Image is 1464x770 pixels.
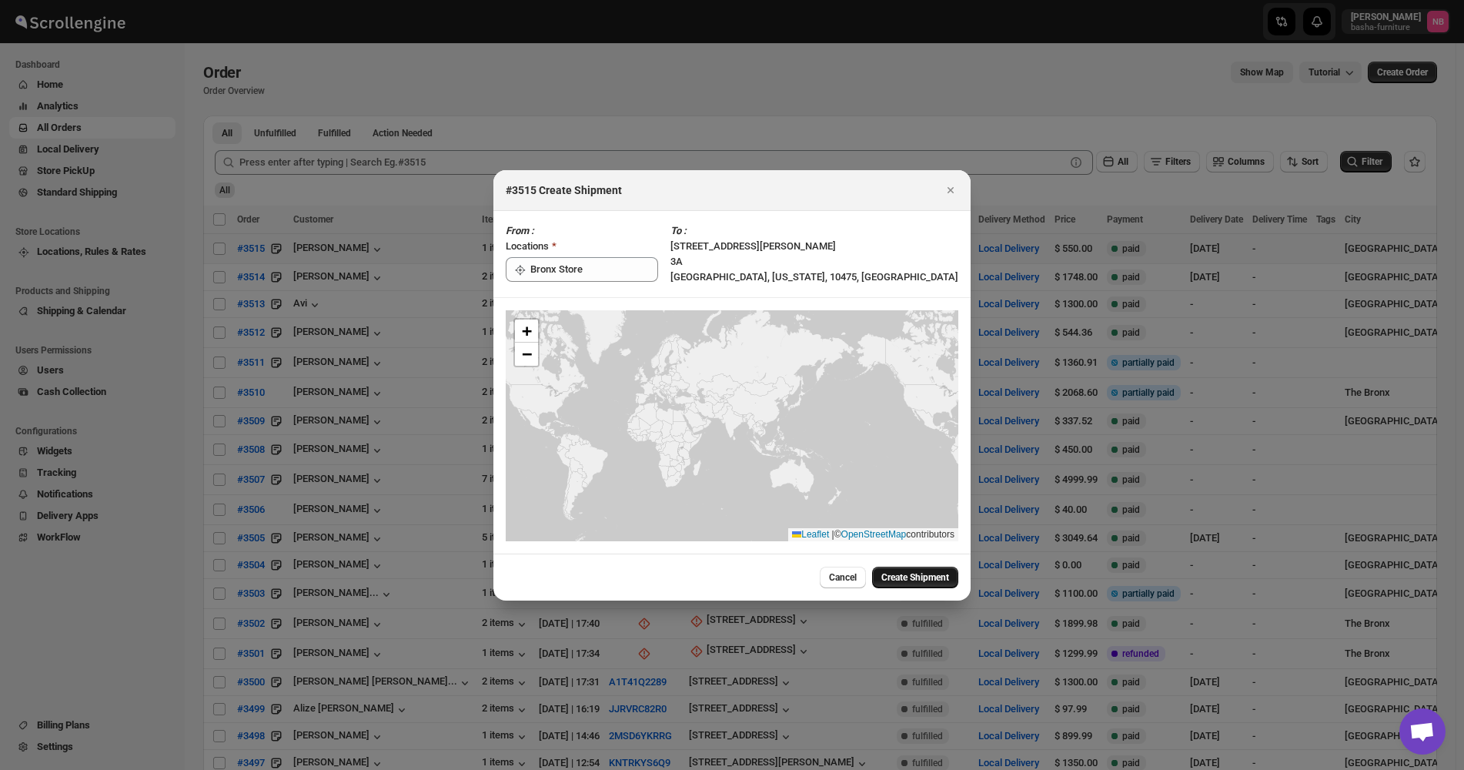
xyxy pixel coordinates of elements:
[506,239,549,254] div: Locations
[530,257,658,282] input: Search location
[522,321,532,340] span: +
[670,225,687,236] i: To :
[881,571,949,584] span: Create Shipment
[872,567,958,588] button: Create Shipment
[820,567,866,588] button: Cancel
[841,529,907,540] a: OpenStreetMap
[832,529,834,540] span: |
[788,528,958,541] div: © contributors
[1399,708,1446,755] a: Open chat
[506,182,622,198] h2: #3515 Create Shipment
[792,529,829,540] a: Leaflet
[506,225,534,236] i: From :
[829,571,857,584] span: Cancel
[515,343,538,366] a: Zoom out
[670,223,958,285] div: [STREET_ADDRESS][PERSON_NAME] 3A [GEOGRAPHIC_DATA], [US_STATE], 10475, [GEOGRAPHIC_DATA]
[940,179,961,201] button: Close
[522,344,532,363] span: −
[515,320,538,343] a: Zoom in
